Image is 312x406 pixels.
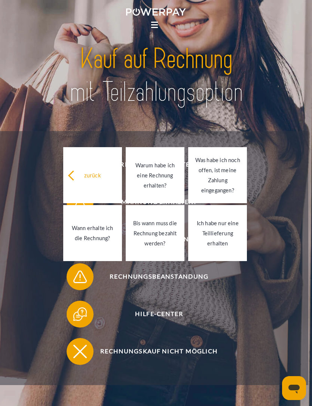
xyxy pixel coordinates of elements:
a: Was habe ich noch offen, ist meine Zahlung eingegangen? [188,147,247,203]
img: qb_warning.svg [72,269,89,285]
a: Hilfe-Center [57,299,251,329]
a: Rechnungskauf nicht möglich [57,337,251,366]
span: Rechnungsbeanstandung [77,263,242,290]
span: Hilfe-Center [77,301,242,328]
img: logo-powerpay-white.svg [126,8,186,16]
img: title-powerpay_de.svg [49,41,263,110]
div: Warum habe ich eine Rechnung erhalten? [130,160,180,190]
button: Rechnungskauf nicht möglich [67,338,242,365]
div: Wann erhalte ich die Rechnung? [68,223,117,243]
div: Ich habe nur eine Teillieferung erhalten [193,218,242,248]
button: Hilfe-Center [67,301,242,328]
div: zurück [68,170,117,180]
iframe: Schaltfläche zum Öffnen des Messaging-Fensters [282,376,306,400]
div: Bis wann muss die Rechnung bezahlt werden? [130,218,180,248]
a: Rechnungsbeanstandung [57,262,251,292]
img: qb_close.svg [72,343,89,360]
span: Rechnungskauf nicht möglich [77,338,242,365]
img: qb_help.svg [72,306,89,323]
button: Rechnungsbeanstandung [67,263,242,290]
div: Was habe ich noch offen, ist meine Zahlung eingegangen? [193,155,242,195]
